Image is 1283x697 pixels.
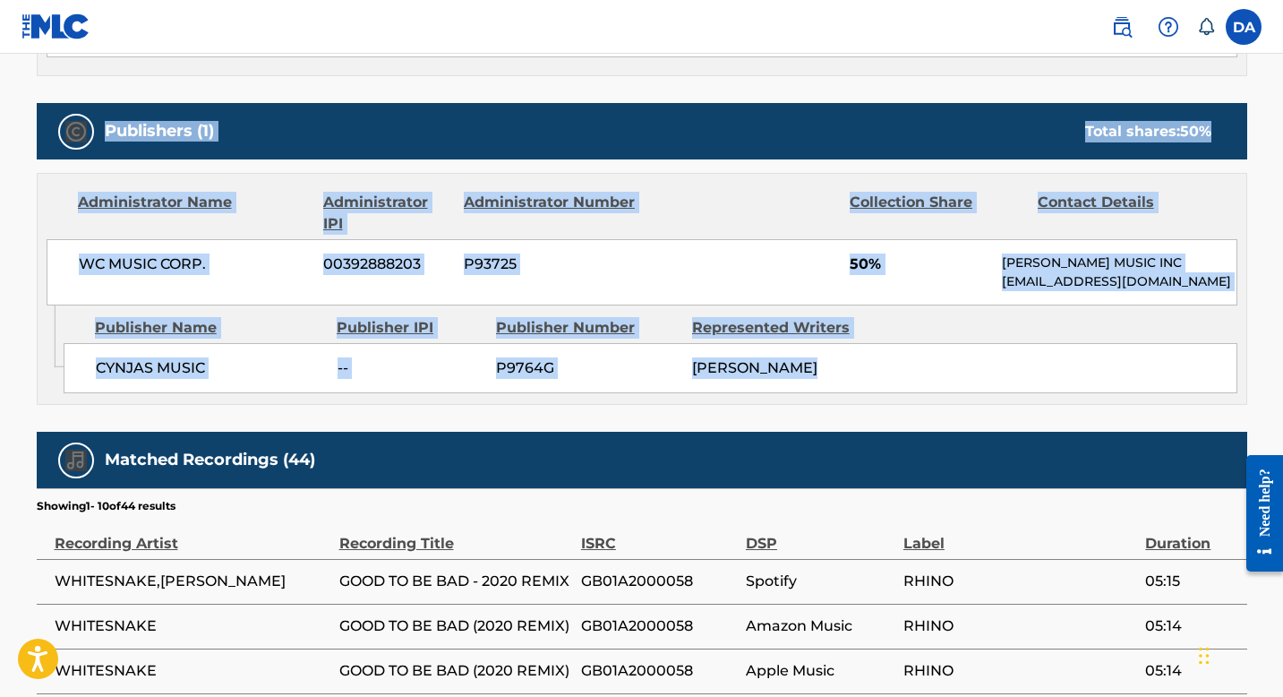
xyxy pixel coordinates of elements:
iframe: Chat Widget [1193,611,1283,697]
span: [PERSON_NAME] [692,359,817,376]
div: Notifications [1197,18,1215,36]
img: Publishers [65,121,87,142]
img: MLC Logo [21,13,90,39]
span: RHINO [903,571,1136,592]
span: Apple Music [746,660,894,682]
span: 00392888203 [323,254,450,275]
span: Spotify [746,571,894,592]
div: Represented Writers [692,317,875,339]
span: GOOD TO BE BAD (2020 REMIX) [339,660,572,682]
span: WHITESNAKE [55,615,330,637]
div: Publisher Number [496,317,679,339]
div: Total shares: [1085,121,1211,142]
div: Drag [1199,629,1210,683]
span: GOOD TO BE BAD - 2020 REMIX [339,571,572,592]
div: User Menu [1226,9,1262,45]
span: CYNJAS MUSIC [96,357,324,379]
img: Matched Recordings [65,450,87,471]
span: 50% [850,254,988,275]
span: 05:15 [1145,571,1237,592]
span: GB01A2000058 [581,615,737,637]
div: Help [1150,9,1186,45]
img: help [1158,16,1179,38]
h5: Matched Recordings (44) [105,450,315,470]
span: GB01A2000058 [581,660,737,682]
span: P9764G [496,357,679,379]
div: Label [903,514,1136,555]
p: [PERSON_NAME] MUSIC INC [1002,254,1236,272]
div: Publisher IPI [337,317,483,339]
div: Administrator Name [78,192,310,235]
div: Contact Details [1038,192,1211,235]
h5: Publishers (1) [105,121,214,142]
span: Amazon Music [746,615,894,637]
div: Collection Share [850,192,1023,235]
a: Public Search [1104,9,1140,45]
span: RHINO [903,660,1136,682]
img: search [1111,16,1133,38]
span: GB01A2000058 [581,571,737,592]
iframe: Resource Center [1233,442,1283,586]
p: [EMAIL_ADDRESS][DOMAIN_NAME] [1002,272,1236,291]
span: 05:14 [1145,660,1237,682]
p: Showing 1 - 10 of 44 results [37,498,175,514]
span: WHITESNAKE,[PERSON_NAME] [55,571,330,592]
span: P93725 [464,254,637,275]
div: ISRC [581,514,737,555]
div: Duration [1145,514,1237,555]
div: Recording Title [339,514,572,555]
span: 50 % [1180,123,1211,140]
div: Recording Artist [55,514,330,555]
span: RHINO [903,615,1136,637]
div: Administrator Number [464,192,637,235]
div: Publisher Name [95,317,323,339]
span: WHITESNAKE [55,660,330,682]
span: WC MUSIC CORP. [79,254,311,275]
span: GOOD TO BE BAD (2020 REMIX) [339,615,572,637]
div: Administrator IPI [323,192,450,235]
span: -- [338,357,483,379]
div: DSP [746,514,894,555]
span: 05:14 [1145,615,1237,637]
